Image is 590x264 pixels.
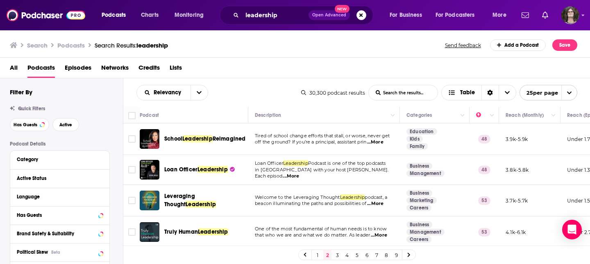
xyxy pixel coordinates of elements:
span: Welcome to the Leveraging Thought [255,194,340,200]
span: ...More [283,173,299,180]
a: Show notifications dropdown [518,8,532,22]
a: 9 [392,250,400,260]
span: Has Guests [14,123,37,127]
button: Category [17,154,103,164]
a: Truly HumanLeadership [164,228,228,236]
span: Leadership [182,135,213,142]
p: 48 [478,135,490,143]
span: Episodes [65,61,91,78]
img: Podchaser - Follow, Share and Rate Podcasts [7,7,85,23]
a: Marketing [406,197,437,204]
p: 3.8k-5.8k [506,166,529,173]
button: Save [552,39,577,51]
p: 3.7k-5.7k [506,197,528,204]
div: Sort Direction [481,85,499,100]
span: Table [460,90,475,96]
span: Toggle select row [128,135,136,143]
span: ...More [371,232,387,239]
a: 3 [333,250,341,260]
a: SchoolLeadershipReimagined [164,135,245,143]
span: Toggle select row [128,228,136,236]
button: open menu [384,9,432,22]
div: Brand Safety & Suitability [17,231,96,237]
div: Active Status [17,175,98,181]
span: Charts [141,9,159,21]
button: open menu [169,9,214,22]
span: Loan Officer [164,166,197,173]
button: Send feedback [442,42,483,49]
p: Podcast Details [10,141,110,147]
div: Reach (Monthly) [506,110,544,120]
span: Leadership [283,160,308,166]
button: Active [52,118,79,131]
a: 2 [323,250,331,260]
span: More [492,9,506,21]
a: All [10,61,18,78]
div: Categories [406,110,432,120]
span: Relevancy [154,90,184,96]
button: open menu [520,85,577,100]
a: Credits [138,61,160,78]
span: Active [59,123,72,127]
span: School [164,135,182,142]
p: 3.9k-5.9k [506,136,528,143]
a: Careers [406,205,431,211]
span: New [335,5,349,13]
button: Column Actions [388,111,398,121]
div: Open Intercom Messenger [562,220,582,239]
span: Monitoring [175,9,204,21]
span: Truly Human [164,228,198,235]
span: leadership [136,41,168,49]
span: Toggle select row [128,197,136,204]
p: 4.1k-6.1k [506,229,526,236]
span: For Podcasters [436,9,475,21]
a: Search Results:leadership [95,41,168,49]
a: Loan Officer Leadership [140,160,159,180]
div: Search Results: [95,41,168,49]
button: Brand Safety & Suitability [17,228,103,239]
p: 48 [478,166,490,174]
a: Loan OfficerLeadership [164,166,235,174]
a: Charts [136,9,163,22]
span: Leadership [186,201,216,208]
span: Open Advanced [312,13,346,17]
h2: Choose List sort [136,85,208,100]
span: Leadership [197,166,228,173]
button: open menu [191,85,208,100]
button: Has Guests [10,118,49,131]
span: Logged in as jack14248 [561,6,579,24]
div: Power Score [476,110,488,120]
span: Leadership [198,228,228,235]
span: Podcasts [102,9,126,21]
button: Column Actions [549,111,558,121]
span: Networks [101,61,129,78]
button: Choose View [441,85,516,100]
span: Podcasts [27,61,55,78]
h3: Search [27,41,48,49]
input: Search podcasts, credits, & more... [242,9,309,22]
span: Reimagined [213,135,246,142]
a: Management [406,170,445,177]
span: ...More [367,200,383,207]
span: Tired of school change efforts that stall, or worse, never get [255,133,390,139]
span: Lists [170,61,182,78]
span: in [GEOGRAPHIC_DATA] with your host [PERSON_NAME]. Each episod [255,167,389,179]
button: open menu [430,9,487,22]
button: Open AdvancedNew [309,10,350,20]
img: Leveraging Thought Leadership [140,191,159,210]
div: Category [17,157,98,162]
button: Column Actions [458,111,467,121]
a: Business [406,221,432,228]
span: that who we are and what we do matter. As leader [255,232,370,238]
div: Beta [51,250,60,255]
span: ...More [367,139,383,146]
span: off the ground? If you’re a principal, assistant prin [255,139,366,145]
a: Truly Human Leadership [140,222,159,242]
span: Political Skew [17,249,48,255]
button: Language [17,191,103,202]
div: Has Guests [17,212,96,218]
